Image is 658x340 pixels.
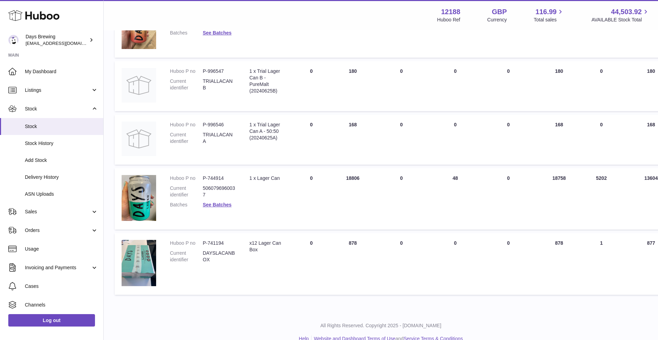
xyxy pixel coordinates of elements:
[26,40,102,46] span: [EMAIL_ADDRESS][DOMAIN_NAME]
[373,168,429,230] td: 0
[203,175,236,182] dd: P-744914
[249,68,284,94] div: 1 x Trial Lager Can B - PureMalt (20240625B)
[591,17,650,23] span: AVAILABLE Stock Total
[373,233,429,294] td: 0
[25,140,98,147] span: Stock History
[25,208,91,215] span: Sales
[611,7,642,17] span: 44,503.92
[25,106,91,112] span: Stock
[170,122,203,128] dt: Huboo P no
[25,302,98,308] span: Channels
[122,240,156,286] img: product image
[203,240,236,246] dd: P-741194
[536,233,583,294] td: 878
[249,175,284,182] div: 1 x Lager Can
[290,115,332,165] td: 0
[25,123,98,130] span: Stock
[507,240,510,246] span: 0
[429,61,481,111] td: 0
[203,122,236,128] dd: P-996546
[170,202,203,208] dt: Batches
[109,322,652,329] p: All Rights Reserved. Copyright 2025 - [DOMAIN_NAME]
[536,61,583,111] td: 180
[332,61,373,111] td: 180
[290,168,332,230] td: 0
[122,68,156,103] img: product image
[591,7,650,23] a: 44,503.92 AVAILABLE Stock Total
[203,78,236,91] dd: TRIALLACANB
[429,233,481,294] td: 0
[8,35,19,45] img: victoria@daysbrewing.com
[492,7,507,17] strong: GBP
[373,61,429,111] td: 0
[25,264,91,271] span: Invoicing and Payments
[203,132,236,145] dd: TRIALLACANA
[170,240,203,246] dt: Huboo P no
[8,314,95,327] a: Log out
[203,250,236,263] dd: DAYSLACANBOX
[332,233,373,294] td: 878
[170,132,203,145] dt: Current identifier
[122,122,156,156] img: product image
[25,246,98,252] span: Usage
[290,233,332,294] td: 0
[170,250,203,263] dt: Current identifier
[25,174,98,181] span: Delivery History
[25,87,91,94] span: Listings
[507,122,510,127] span: 0
[536,115,583,165] td: 168
[536,168,583,230] td: 18758
[25,157,98,164] span: Add Stock
[203,185,236,198] dd: 5060796960037
[535,7,556,17] span: 116.99
[332,168,373,230] td: 18806
[373,115,429,165] td: 0
[437,17,460,23] div: Huboo Ref
[249,122,284,141] div: 1 x Trial Lager Can A - 50:50 (20240625A)
[203,202,231,207] a: See Batches
[429,168,481,230] td: 48
[332,115,373,165] td: 168
[290,61,332,111] td: 0
[25,283,98,290] span: Cases
[25,191,98,197] span: ASN Uploads
[249,240,284,253] div: x12 Lager Can Box
[122,175,156,221] img: product image
[170,175,203,182] dt: Huboo P no
[507,68,510,74] span: 0
[583,61,620,111] td: 0
[170,68,203,75] dt: Huboo P no
[429,115,481,165] td: 0
[441,7,460,17] strong: 12188
[203,68,236,75] dd: P-996547
[25,227,91,234] span: Orders
[534,7,564,23] a: 116.99 Total sales
[583,233,620,294] td: 1
[487,17,507,23] div: Currency
[583,115,620,165] td: 0
[203,30,231,36] a: See Batches
[583,168,620,230] td: 5202
[170,78,203,91] dt: Current identifier
[170,185,203,198] dt: Current identifier
[25,68,98,75] span: My Dashboard
[26,33,88,47] div: Days Brewing
[534,17,564,23] span: Total sales
[170,30,203,36] dt: Batches
[507,175,510,181] span: 0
